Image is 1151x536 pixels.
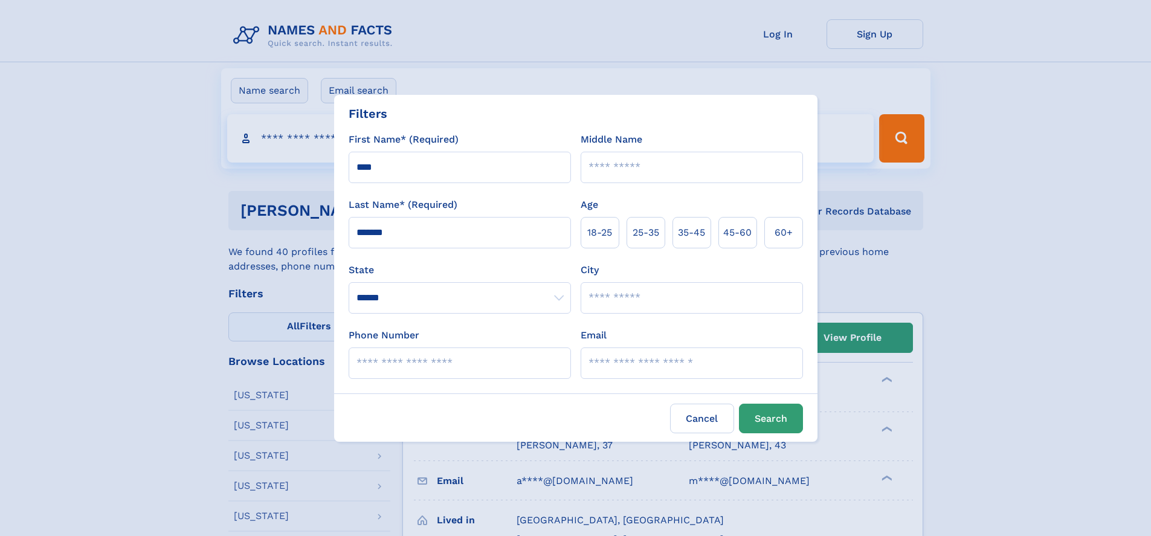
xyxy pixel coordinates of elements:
[581,263,599,277] label: City
[581,198,598,212] label: Age
[775,225,793,240] span: 60+
[739,404,803,433] button: Search
[670,404,734,433] label: Cancel
[349,105,387,123] div: Filters
[581,132,642,147] label: Middle Name
[723,225,752,240] span: 45‑60
[349,198,457,212] label: Last Name* (Required)
[633,225,659,240] span: 25‑35
[678,225,705,240] span: 35‑45
[349,132,459,147] label: First Name* (Required)
[349,263,571,277] label: State
[581,328,607,343] label: Email
[587,225,612,240] span: 18‑25
[349,328,419,343] label: Phone Number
